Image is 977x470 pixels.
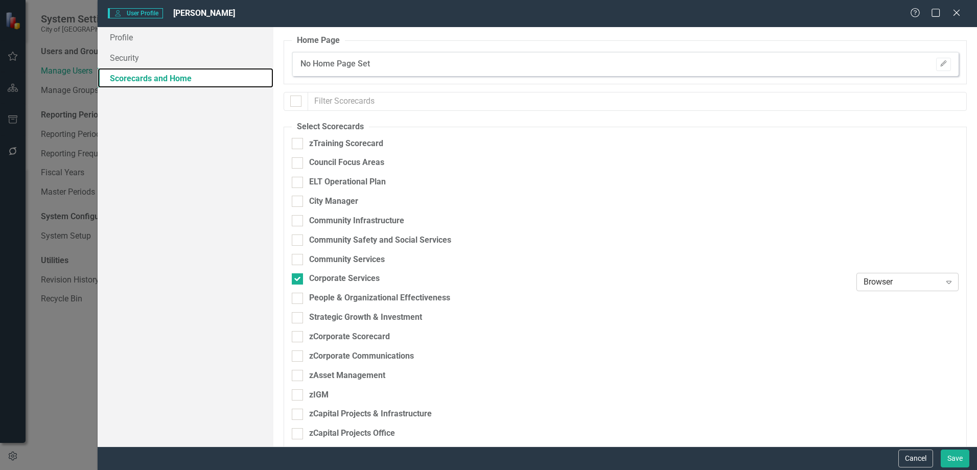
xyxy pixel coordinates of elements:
[309,370,385,382] div: zAsset Management
[108,8,162,18] span: User Profile
[309,292,450,304] div: People & Organizational Effectiveness
[292,35,345,46] legend: Home Page
[308,92,967,111] input: Filter Scorecards
[98,27,273,48] a: Profile
[173,8,235,18] span: [PERSON_NAME]
[309,389,329,401] div: zIGM
[309,408,432,420] div: zCapital Projects & Infrastructure
[309,176,386,188] div: ELT Operational Plan
[309,234,451,246] div: Community Safety and Social Services
[936,58,951,71] button: Please Save To Continue
[309,196,358,207] div: City Manager
[300,58,370,70] div: No Home Page Set
[309,138,383,150] div: zTraining Scorecard
[309,273,380,285] div: Corporate Services
[309,157,384,169] div: Council Focus Areas
[98,68,273,88] a: Scorecards and Home
[309,254,385,266] div: Community Services
[864,276,941,288] div: Browser
[98,48,273,68] a: Security
[309,312,422,323] div: Strategic Growth & Investment
[309,428,395,439] div: zCapital Projects Office
[309,215,404,227] div: Community Infrastructure
[941,450,969,467] button: Save
[309,350,414,362] div: zCorporate Communications
[309,331,390,343] div: zCorporate Scorecard
[292,121,369,133] legend: Select Scorecards
[898,450,933,467] button: Cancel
